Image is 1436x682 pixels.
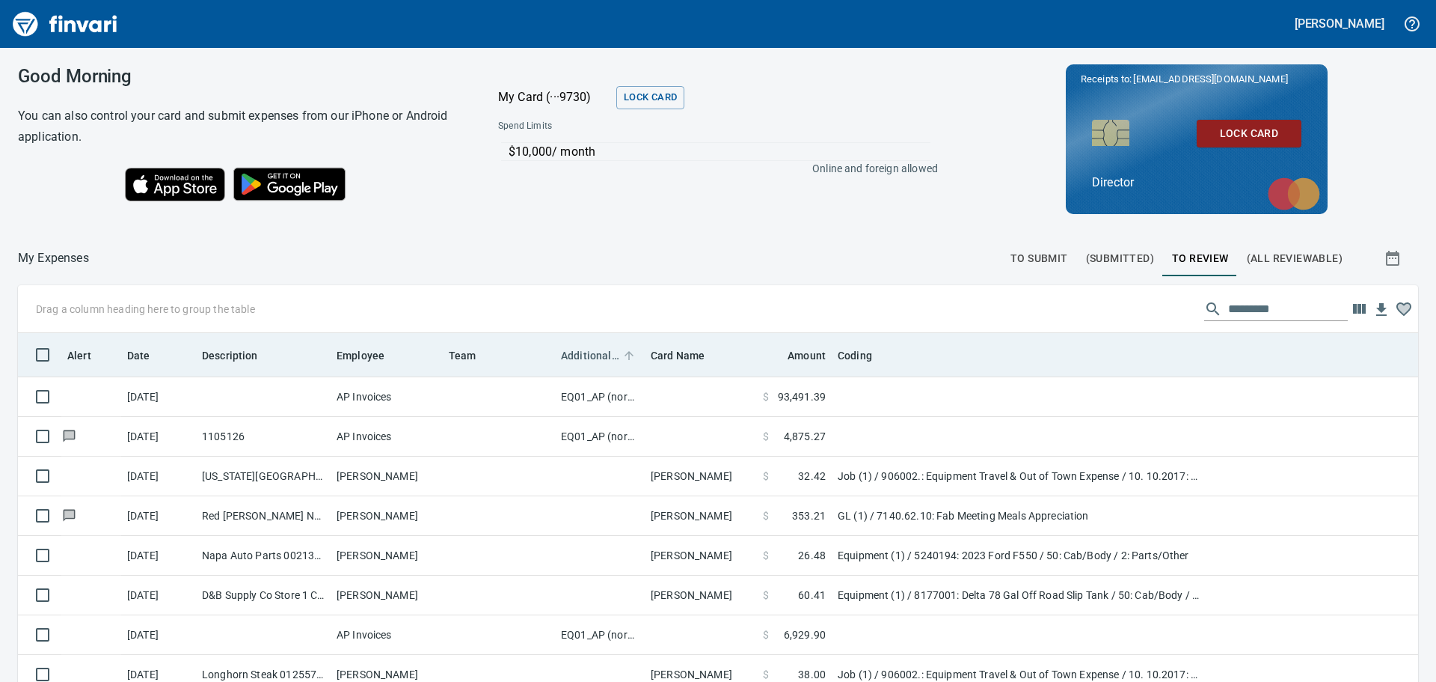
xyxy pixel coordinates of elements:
td: AP Invoices [331,417,443,457]
span: Has messages [61,431,77,441]
span: To Submit [1010,249,1068,268]
p: Drag a column heading here to group the table [36,302,255,317]
span: Has messages [61,511,77,520]
td: [PERSON_NAME] [331,496,443,536]
span: (All Reviewable) [1247,249,1343,268]
span: $ [763,508,769,523]
button: Download Table [1370,299,1393,321]
td: AP Invoices [331,615,443,655]
td: [PERSON_NAME] [331,576,443,615]
button: Lock Card [1197,120,1301,147]
td: [PERSON_NAME] [645,496,757,536]
span: 6,929.90 [784,627,826,642]
nav: breadcrumb [18,249,89,267]
td: EQ01_AP (norvellm, robertk) [555,417,645,457]
td: [DATE] [121,417,196,457]
span: To Review [1172,249,1229,268]
td: [US_STATE][GEOGRAPHIC_DATA] [196,457,331,496]
h6: You can also control your card and submit expenses from our iPhone or Android application. [18,106,461,147]
span: $ [763,469,769,484]
span: Coding [838,347,872,365]
td: [DATE] [121,496,196,536]
button: Show transactions within a particular date range [1370,240,1418,276]
span: Team [449,347,476,365]
td: [DATE] [121,377,196,417]
span: $ [763,548,769,563]
td: [DATE] [121,615,196,655]
td: GL (1) / 7140.62.10: Fab Meeting Meals Appreciation [832,496,1206,536]
span: Amount [788,347,826,365]
span: $ [763,667,769,682]
span: (Submitted) [1086,249,1154,268]
span: $ [763,588,769,603]
img: mastercard.svg [1260,170,1328,218]
img: Get it on Google Play [225,159,354,209]
span: Date [127,347,170,365]
span: Additional Reviewer [561,347,619,365]
p: $10,000 / month [509,143,930,161]
img: Download on the App Store [125,168,225,201]
td: [PERSON_NAME] [645,536,757,576]
span: 353.21 [792,508,826,523]
span: Description [202,347,258,365]
td: Equipment (1) / 5240194: 2023 Ford F550 / 50: Cab/Body / 2: Parts/Other [832,536,1206,576]
button: [PERSON_NAME] [1291,12,1388,35]
button: Lock Card [616,86,684,109]
td: [DATE] [121,576,196,615]
span: Alert [67,347,111,365]
img: Finvari [9,6,121,42]
td: [PERSON_NAME] [331,457,443,496]
p: My Expenses [18,249,89,267]
h5: [PERSON_NAME] [1295,16,1384,31]
span: Lock Card [624,89,677,106]
span: Description [202,347,277,365]
span: Employee [337,347,384,365]
td: EQ01_AP (norvellm, robertk) [555,377,645,417]
td: Equipment (1) / 8177001: Delta 78 Gal Off Road Slip Tank / 50: Cab/Body / 2: Parts/Other [832,576,1206,615]
td: Job (1) / 906002.: Equipment Travel & Out of Town Expense / 10. 10.2017: Tri-Cities & [US_STATE] ... [832,457,1206,496]
td: [PERSON_NAME] [645,576,757,615]
p: My Card (···9730) [498,88,610,106]
span: $ [763,429,769,444]
td: Red [PERSON_NAME] No 728 Battleground [GEOGRAPHIC_DATA] [196,496,331,536]
span: Alert [67,347,91,365]
span: [EMAIL_ADDRESS][DOMAIN_NAME] [1132,72,1289,86]
span: 93,491.39 [778,389,826,404]
span: 32.42 [798,469,826,484]
span: Card Name [651,347,705,365]
span: $ [763,389,769,404]
td: D&B Supply Co Store 1 Caldwell ID [196,576,331,615]
span: Spend Limits [498,119,743,134]
span: Lock Card [1209,124,1289,143]
span: 26.48 [798,548,826,563]
span: Card Name [651,347,724,365]
td: EQ01_AP (norvellm, robertk) [555,615,645,655]
button: Choose columns to display [1348,298,1370,320]
button: Column choices favorited. Click to reset to default [1393,298,1415,320]
span: 38.00 [798,667,826,682]
span: Additional Reviewer [561,347,639,365]
td: [DATE] [121,457,196,496]
span: Amount [768,347,826,365]
p: Receipts to: [1081,72,1313,87]
span: Employee [337,347,404,365]
td: AP Invoices [331,377,443,417]
span: Coding [838,347,892,365]
h3: Good Morning [18,66,461,87]
span: 60.41 [798,588,826,603]
td: 1105126 [196,417,331,457]
td: [PERSON_NAME] [331,536,443,576]
span: Date [127,347,150,365]
p: Online and foreign allowed [486,161,938,176]
td: [PERSON_NAME] [645,457,757,496]
p: Director [1092,174,1301,192]
span: Team [449,347,496,365]
span: $ [763,627,769,642]
span: 4,875.27 [784,429,826,444]
td: Napa Auto Parts 002138 Boise ID [196,536,331,576]
td: [DATE] [121,536,196,576]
